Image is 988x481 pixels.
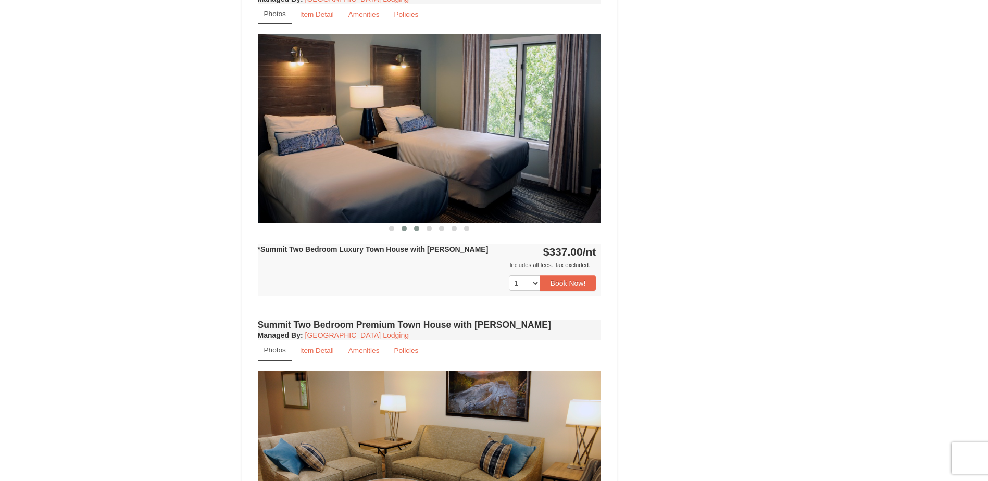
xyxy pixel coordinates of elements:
[258,331,303,339] strong: :
[258,331,301,339] span: Managed By
[342,340,386,361] a: Amenities
[258,320,602,330] h4: Summit Two Bedroom Premium Town House with [PERSON_NAME]
[305,331,409,339] a: [GEOGRAPHIC_DATA] Lodging
[264,346,286,354] small: Photos
[258,340,292,361] a: Photos
[348,347,380,355] small: Amenities
[342,4,386,24] a: Amenities
[394,10,418,18] small: Policies
[387,340,425,361] a: Policies
[258,245,489,254] strong: *Summit Two Bedroom Luxury Town House with [PERSON_NAME]
[264,10,286,18] small: Photos
[543,246,596,258] strong: $337.00
[258,4,292,24] a: Photos
[387,4,425,24] a: Policies
[258,34,602,222] img: 18876286-97-039ded11.png
[583,246,596,258] span: /nt
[293,340,341,361] a: Item Detail
[394,347,418,355] small: Policies
[300,10,334,18] small: Item Detail
[540,275,596,291] button: Book Now!
[348,10,380,18] small: Amenities
[300,347,334,355] small: Item Detail
[258,260,596,270] div: Includes all fees. Tax excluded.
[293,4,341,24] a: Item Detail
